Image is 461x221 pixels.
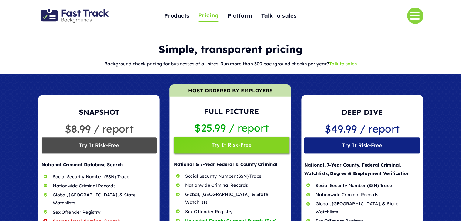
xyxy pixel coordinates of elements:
span: Products [164,11,189,21]
span: Talk to sales [261,11,297,21]
a: Link to # [407,8,423,24]
a: Talk to sales [329,61,357,67]
img: Fast Track Backgrounds Logo [41,9,109,23]
span: Pricing [198,11,219,20]
span: Background check pricing for businesses of all sizes. Run more than 300 background checks per year? [104,61,329,67]
a: Pricing [198,10,219,22]
nav: One Page [134,1,327,31]
b: Simple, transparent pricing [159,43,303,56]
span: Platform [228,11,252,21]
a: Talk to sales [261,9,297,22]
a: Platform [228,9,252,22]
a: Fast Track Backgrounds Logo [41,8,109,15]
